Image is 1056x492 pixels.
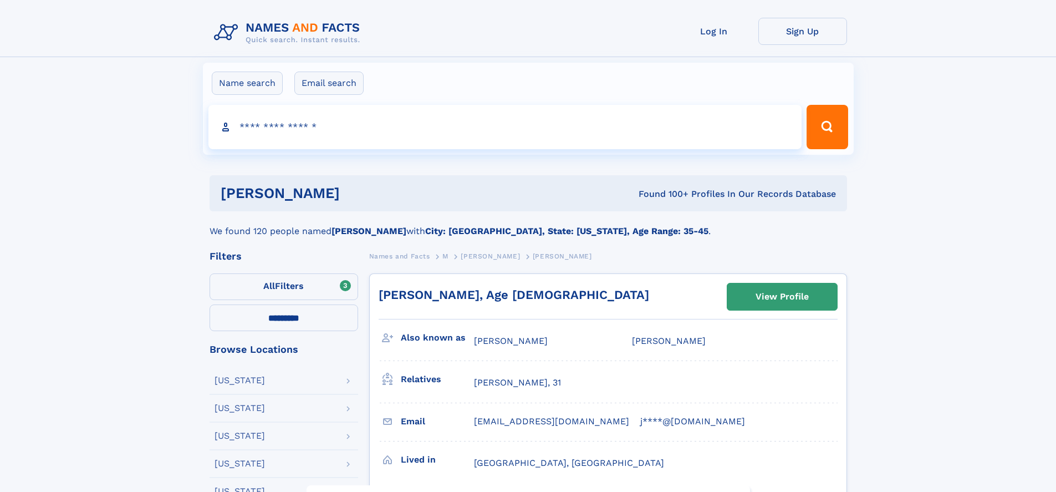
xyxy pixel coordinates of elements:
span: [PERSON_NAME] [461,252,520,260]
div: [US_STATE] [215,404,265,413]
div: View Profile [756,284,809,310]
div: Filters [210,251,358,261]
a: Log In [670,18,758,45]
a: Sign Up [758,18,847,45]
span: [GEOGRAPHIC_DATA], [GEOGRAPHIC_DATA] [474,458,664,468]
img: Logo Names and Facts [210,18,369,48]
h3: Lived in [401,450,474,469]
span: [EMAIL_ADDRESS][DOMAIN_NAME] [474,416,629,427]
div: [US_STATE] [215,376,265,385]
h1: [PERSON_NAME] [221,186,489,200]
div: Found 100+ Profiles In Our Records Database [489,188,836,200]
a: View Profile [727,283,837,310]
div: [US_STATE] [215,459,265,468]
button: Search Button [807,105,848,149]
span: All [263,281,275,291]
label: Email search [294,72,364,95]
a: [PERSON_NAME], Age [DEMOGRAPHIC_DATA] [379,288,649,302]
b: City: [GEOGRAPHIC_DATA], State: [US_STATE], Age Range: 35-45 [425,226,708,236]
a: [PERSON_NAME] [461,249,520,263]
h3: Relatives [401,370,474,389]
span: [PERSON_NAME] [533,252,592,260]
label: Name search [212,72,283,95]
a: M [442,249,448,263]
h3: Also known as [401,328,474,347]
span: [PERSON_NAME] [632,336,706,346]
b: [PERSON_NAME] [331,226,406,236]
div: We found 120 people named with . [210,211,847,238]
div: [US_STATE] [215,432,265,440]
span: [PERSON_NAME] [474,336,548,346]
h3: Email [401,412,474,431]
label: Filters [210,273,358,300]
a: Names and Facts [369,249,430,263]
div: Browse Locations [210,344,358,354]
a: [PERSON_NAME], 31 [474,377,561,389]
input: search input [208,105,802,149]
span: M [442,252,448,260]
